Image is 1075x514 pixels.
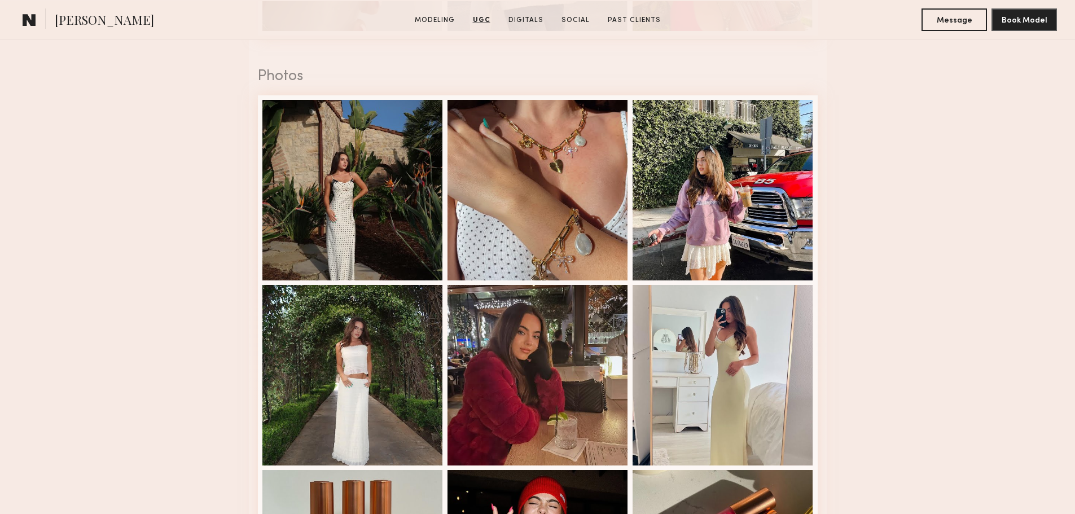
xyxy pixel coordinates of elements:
[557,15,594,25] a: Social
[258,69,818,84] div: Photos
[603,15,665,25] a: Past Clients
[410,15,459,25] a: Modeling
[922,8,987,31] button: Message
[991,8,1057,31] button: Book Model
[468,15,495,25] a: UGC
[991,15,1057,24] a: Book Model
[55,11,154,31] span: [PERSON_NAME]
[504,15,548,25] a: Digitals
